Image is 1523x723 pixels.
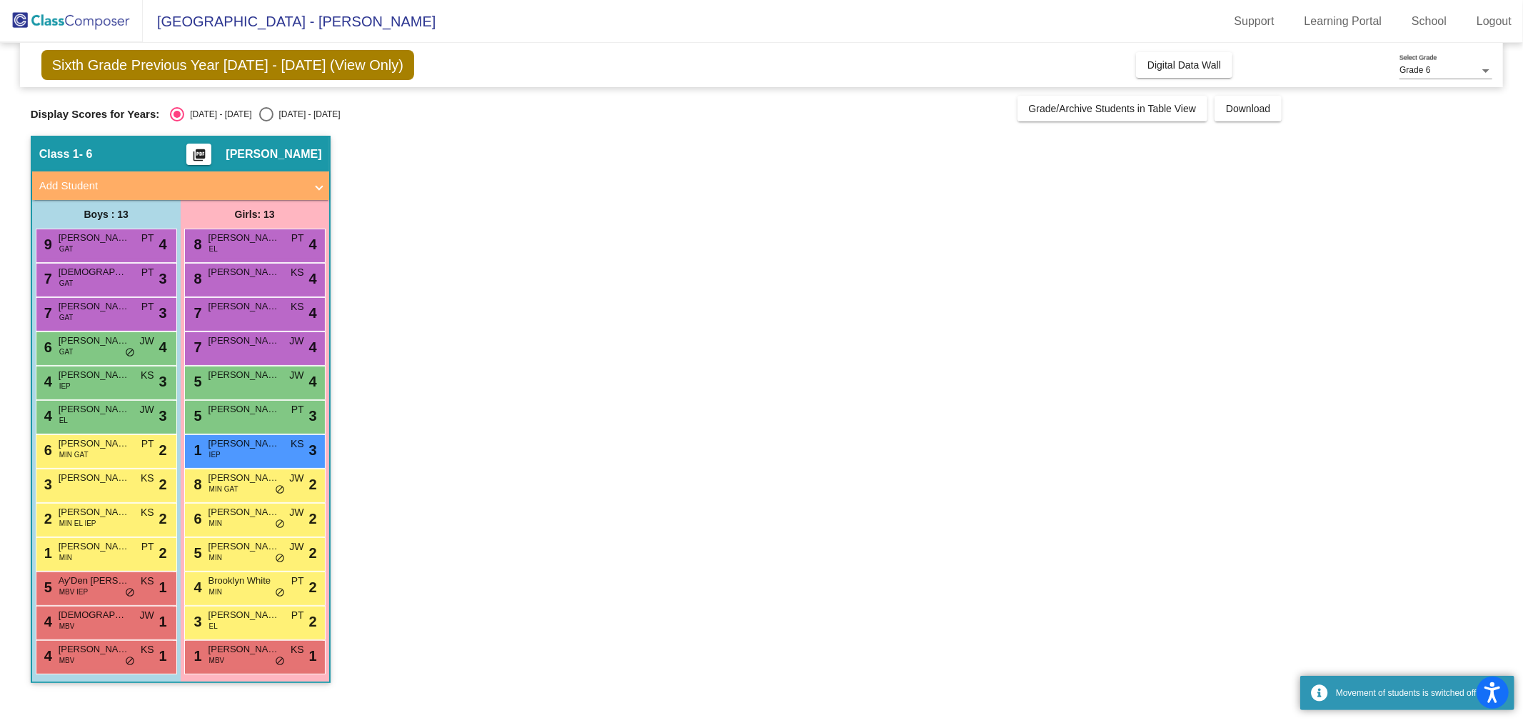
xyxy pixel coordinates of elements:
[59,574,130,588] span: Ay'Den [PERSON_NAME]
[1336,687,1504,699] div: Movement of students is switched off
[209,449,221,460] span: IEP
[208,608,280,622] span: [PERSON_NAME]
[191,579,202,595] span: 4
[1465,10,1523,33] a: Logout
[191,511,202,527] span: 6
[289,368,303,383] span: JW
[275,553,285,564] span: do_not_disturb_alt
[1226,103,1270,114] span: Download
[141,265,154,280] span: PT
[41,614,52,629] span: 4
[141,299,154,314] span: PT
[1293,10,1394,33] a: Learning Portal
[59,415,68,426] span: EL
[139,334,154,349] span: JW
[291,437,304,452] span: KS
[275,656,285,667] span: do_not_disturb_alt
[226,147,321,161] span: [PERSON_NAME]
[59,539,130,554] span: [PERSON_NAME]
[191,148,208,168] mat-icon: picture_as_pdf
[39,178,305,194] mat-panel-title: Add Student
[273,108,341,121] div: [DATE] - [DATE]
[309,645,317,667] span: 1
[309,577,317,598] span: 2
[208,539,280,554] span: [PERSON_NAME]
[309,302,317,324] span: 4
[41,374,52,389] span: 4
[32,200,181,229] div: Boys : 13
[289,471,303,486] span: JW
[209,244,218,254] span: EL
[79,147,93,161] span: - 6
[159,234,167,255] span: 4
[141,471,154,486] span: KS
[291,642,304,657] span: KS
[139,608,154,623] span: JW
[59,278,74,289] span: GAT
[159,439,167,461] span: 2
[208,334,280,348] span: [PERSON_NAME]
[41,545,52,561] span: 1
[41,442,52,458] span: 6
[191,648,202,664] span: 1
[1029,103,1197,114] span: Grade/Archive Students in Table View
[41,305,52,321] span: 7
[41,50,414,80] span: Sixth Grade Previous Year [DATE] - [DATE] (View Only)
[291,608,304,623] span: PT
[309,542,317,564] span: 2
[191,339,202,355] span: 7
[31,108,160,121] span: Display Scores for Years:
[208,368,280,382] span: [PERSON_NAME]
[208,265,280,279] span: [PERSON_NAME]
[1136,52,1232,78] button: Digital Data Wall
[141,437,154,452] span: PT
[191,305,202,321] span: 7
[59,552,72,563] span: MIN
[208,505,280,519] span: [PERSON_NAME]
[291,265,304,280] span: KS
[41,477,52,492] span: 3
[59,655,75,666] span: MBV
[191,236,202,252] span: 8
[184,108,251,121] div: [DATE] - [DATE]
[208,231,280,245] span: [PERSON_NAME]
[309,234,317,255] span: 4
[41,648,52,664] span: 4
[41,511,52,527] span: 2
[159,508,167,529] span: 2
[209,552,222,563] span: MIN
[59,449,89,460] span: MIN GAT
[191,374,202,389] span: 5
[159,371,167,392] span: 3
[41,339,52,355] span: 6
[191,477,202,492] span: 8
[1223,10,1286,33] a: Support
[208,402,280,417] span: [PERSON_NAME]
[191,442,202,458] span: 1
[59,265,130,279] span: [DEMOGRAPHIC_DATA][PERSON_NAME][DEMOGRAPHIC_DATA]
[59,621,75,632] span: MBV
[59,368,130,382] span: [PERSON_NAME]
[1399,65,1430,75] span: Grade 6
[59,346,74,357] span: GAT
[191,614,202,629] span: 3
[59,334,130,348] span: [PERSON_NAME]
[289,539,303,554] span: JW
[39,147,79,161] span: Class 1
[191,271,202,286] span: 8
[159,268,167,289] span: 3
[186,144,211,165] button: Print Students Details
[208,437,280,451] span: [PERSON_NAME]
[32,171,329,200] mat-expansion-panel-header: Add Student
[59,471,130,485] span: [PERSON_NAME]
[159,302,167,324] span: 3
[159,645,167,667] span: 1
[59,231,130,245] span: [PERSON_NAME]
[291,402,304,417] span: PT
[291,299,304,314] span: KS
[41,579,52,595] span: 5
[309,336,317,358] span: 4
[289,334,303,349] span: JW
[309,474,317,495] span: 2
[41,236,52,252] span: 9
